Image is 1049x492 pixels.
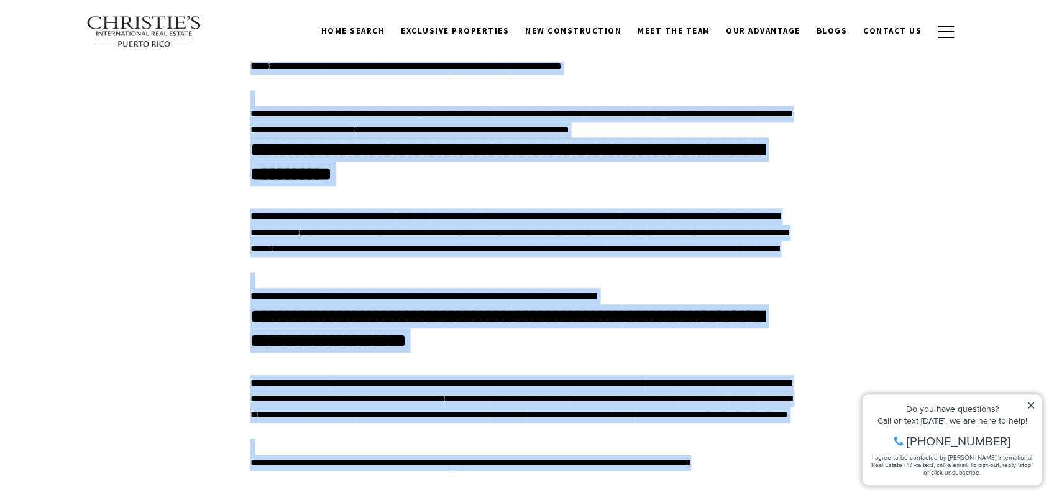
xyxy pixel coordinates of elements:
div: Call or text [DATE], we are here to help! [13,40,180,49]
span: I agree to be contacted by [PERSON_NAME] International Real Estate PR via text, call & email. To ... [16,77,177,100]
a: New Construction [518,19,630,43]
span: Contact Us [864,26,922,36]
div: Do you have questions? [13,28,180,37]
img: Christie's International Real Estate text transparent background [86,16,202,48]
span: Exclusive Properties [401,26,510,36]
span: [PHONE_NUMBER] [51,58,155,71]
button: button [930,14,963,50]
span: Our Advantage [726,26,801,36]
span: Blogs [817,26,848,36]
a: Home Search [313,19,393,43]
a: Contact Us [856,19,930,43]
a: Blogs [809,19,856,43]
a: Our Advantage [718,19,809,43]
a: Exclusive Properties [393,19,518,43]
a: Meet the Team [630,19,719,43]
span: New Construction [526,26,622,36]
